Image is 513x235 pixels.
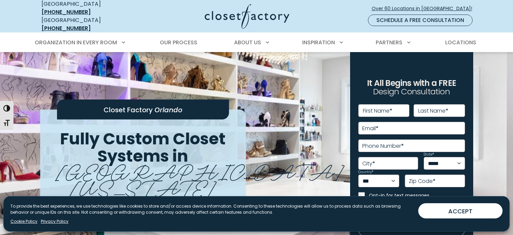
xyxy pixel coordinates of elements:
[30,33,483,52] nav: Primary Menu
[234,39,261,46] span: About Us
[35,39,117,46] span: Organization in Every Room
[362,161,375,166] label: City
[418,108,448,114] label: Last Name
[369,192,465,199] label: Opt-in for text messages
[160,39,197,46] span: Our Process
[41,218,68,225] a: Privacy Policy
[418,203,503,218] button: ACCEPT
[358,170,373,174] label: Country
[368,15,473,26] a: Schedule a Free Consultation
[104,105,153,115] span: Closet Factory
[373,86,450,97] span: Design Consultation
[362,126,378,131] label: Email
[10,203,413,215] p: To provide the best experiences, we use technologies like cookies to store and/or access device i...
[424,153,434,156] label: State
[363,108,392,114] label: First Name
[362,143,404,149] label: Phone Number
[41,8,91,16] a: [PHONE_NUMBER]
[376,39,402,46] span: Partners
[371,3,478,15] a: Over 60 Locations in [GEOGRAPHIC_DATA]!
[205,4,289,29] img: Closet Factory Logo
[60,127,226,167] span: Fully Custom Closet Systems in
[41,24,91,32] a: [PHONE_NUMBER]
[445,39,476,46] span: Locations
[10,218,37,225] a: Cookie Policy
[302,39,335,46] span: Inspiration
[56,155,344,202] span: [GEOGRAPHIC_DATA][US_STATE]
[41,16,139,32] div: [GEOGRAPHIC_DATA]
[409,179,435,184] label: Zip Code
[367,77,456,89] span: It All Begins with a FREE
[154,105,182,115] span: Orlando
[372,5,478,12] span: Over 60 Locations in [GEOGRAPHIC_DATA]!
